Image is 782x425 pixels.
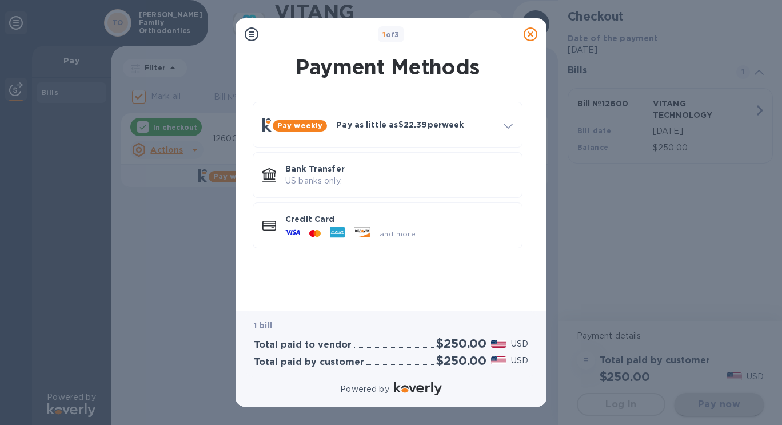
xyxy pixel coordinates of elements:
[336,119,494,130] p: Pay as little as $22.39 per week
[382,30,385,39] span: 1
[285,213,513,225] p: Credit Card
[250,55,525,79] h1: Payment Methods
[254,321,272,330] b: 1 bill
[285,175,513,187] p: US banks only.
[277,121,322,130] b: Pay weekly
[511,338,528,350] p: USD
[380,229,421,238] span: and more...
[254,340,352,351] h3: Total paid to vendor
[511,355,528,367] p: USD
[491,356,506,364] img: USD
[285,163,513,174] p: Bank Transfer
[382,30,400,39] b: of 3
[394,382,442,395] img: Logo
[491,340,506,348] img: USD
[436,336,486,351] h2: $250.00
[340,383,389,395] p: Powered by
[436,353,486,368] h2: $250.00
[254,357,364,368] h3: Total paid by customer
